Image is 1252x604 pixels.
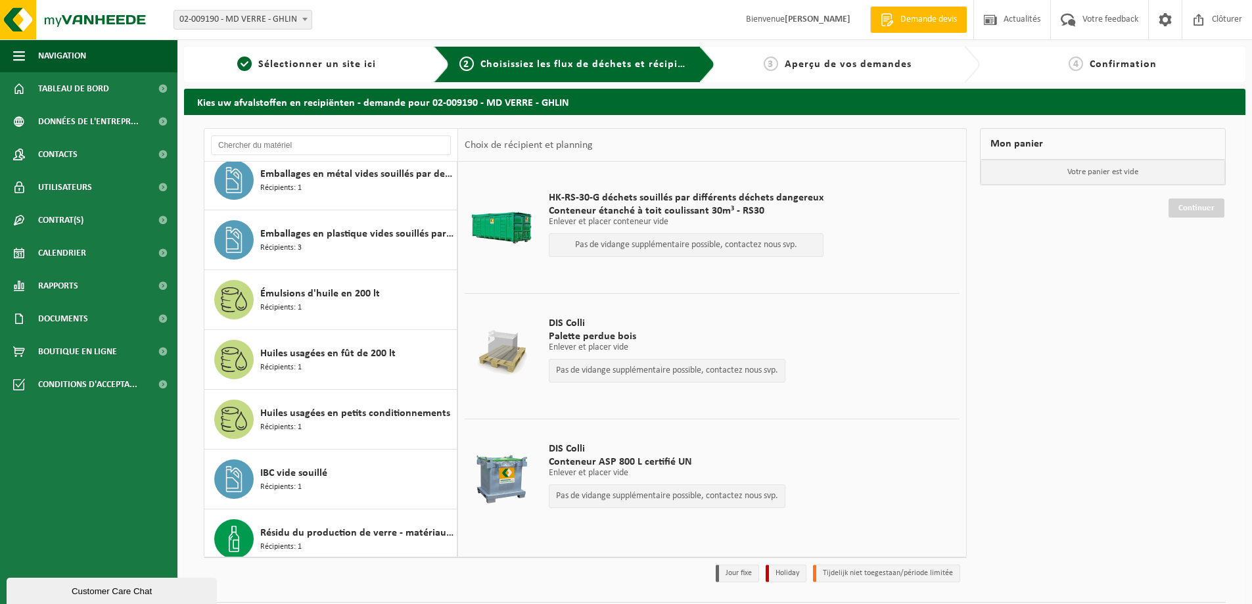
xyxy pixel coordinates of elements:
[260,182,302,195] span: Récipients: 1
[459,57,474,71] span: 2
[184,89,1245,114] h2: Kies uw afvalstoffen en recipiënten - demande pour 02-009190 - MD VERRE - GHLIN
[549,343,785,352] p: Enlever et placer vide
[458,129,599,162] div: Choix de récipient et planning
[260,421,302,434] span: Récipients: 1
[38,302,88,335] span: Documents
[1090,59,1157,70] span: Confirmation
[870,7,967,33] a: Demande devis
[549,218,823,227] p: Enlever et placer conteneur vide
[204,330,457,390] button: Huiles usagées en fût de 200 lt Récipients: 1
[260,406,450,421] span: Huiles usagées en petits conditionnements
[38,105,139,138] span: Données de l'entrepr...
[260,286,380,302] span: Émulsions d'huile en 200 lt
[260,302,302,314] span: Récipients: 1
[211,135,451,155] input: Chercher du matériel
[38,138,78,171] span: Contacts
[260,525,453,541] span: Résidu du production de verre - matériau sableux contenant une quantité limitée de verre
[204,509,457,569] button: Résidu du production de verre - matériau sableux contenant une quantité limitée de verre Récipien...
[556,492,778,501] p: Pas de vidange supplémentaire possible, contactez nous svp.
[38,269,78,302] span: Rapports
[260,361,302,374] span: Récipients: 1
[38,39,86,72] span: Navigation
[260,242,302,254] span: Récipients: 3
[204,450,457,509] button: IBC vide souillé Récipients: 1
[260,481,302,494] span: Récipients: 1
[260,346,396,361] span: Huiles usagées en fût de 200 lt
[38,368,137,401] span: Conditions d'accepta...
[38,237,86,269] span: Calendrier
[813,565,960,582] li: Tijdelijk niet toegestaan/période limitée
[549,317,785,330] span: DIS Colli
[38,171,92,204] span: Utilisateurs
[1169,198,1224,218] a: Continuer
[38,204,83,237] span: Contrat(s)
[174,11,312,29] span: 02-009190 - MD VERRE - GHLIN
[204,151,457,210] button: Emballages en métal vides souillés par des substances dangereuses Récipients: 1
[260,166,453,182] span: Emballages en métal vides souillés par des substances dangereuses
[191,57,423,72] a: 1Sélectionner un site ici
[716,565,759,582] li: Jour fixe
[174,10,312,30] span: 02-009190 - MD VERRE - GHLIN
[480,59,699,70] span: Choisissiez les flux de déchets et récipients
[764,57,778,71] span: 3
[237,57,252,71] span: 1
[549,330,785,343] span: Palette perdue bois
[204,270,457,330] button: Émulsions d'huile en 200 lt Récipients: 1
[556,366,778,375] p: Pas de vidange supplémentaire possible, contactez nous svp.
[7,575,220,604] iframe: chat widget
[38,72,109,105] span: Tableau de bord
[260,226,453,242] span: Emballages en plastique vides souillés par des substances dangereuses
[549,455,785,469] span: Conteneur ASP 800 L certifié UN
[766,565,806,582] li: Holiday
[260,541,302,553] span: Récipients: 1
[981,160,1225,185] p: Votre panier est vide
[785,14,850,24] strong: [PERSON_NAME]
[204,210,457,270] button: Emballages en plastique vides souillés par des substances dangereuses Récipients: 3
[549,442,785,455] span: DIS Colli
[785,59,912,70] span: Aperçu de vos demandes
[1069,57,1083,71] span: 4
[38,335,117,368] span: Boutique en ligne
[258,59,376,70] span: Sélectionner un site ici
[549,204,823,218] span: Conteneur étanché à toit coulissant 30m³ - RS30
[549,469,785,478] p: Enlever et placer vide
[897,13,960,26] span: Demande devis
[980,128,1226,160] div: Mon panier
[260,465,327,481] span: IBC vide souillé
[204,390,457,450] button: Huiles usagées en petits conditionnements Récipients: 1
[556,241,816,250] p: Pas de vidange supplémentaire possible, contactez nous svp.
[549,191,823,204] span: HK-RS-30-G déchets souillés par différents déchets dangereux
